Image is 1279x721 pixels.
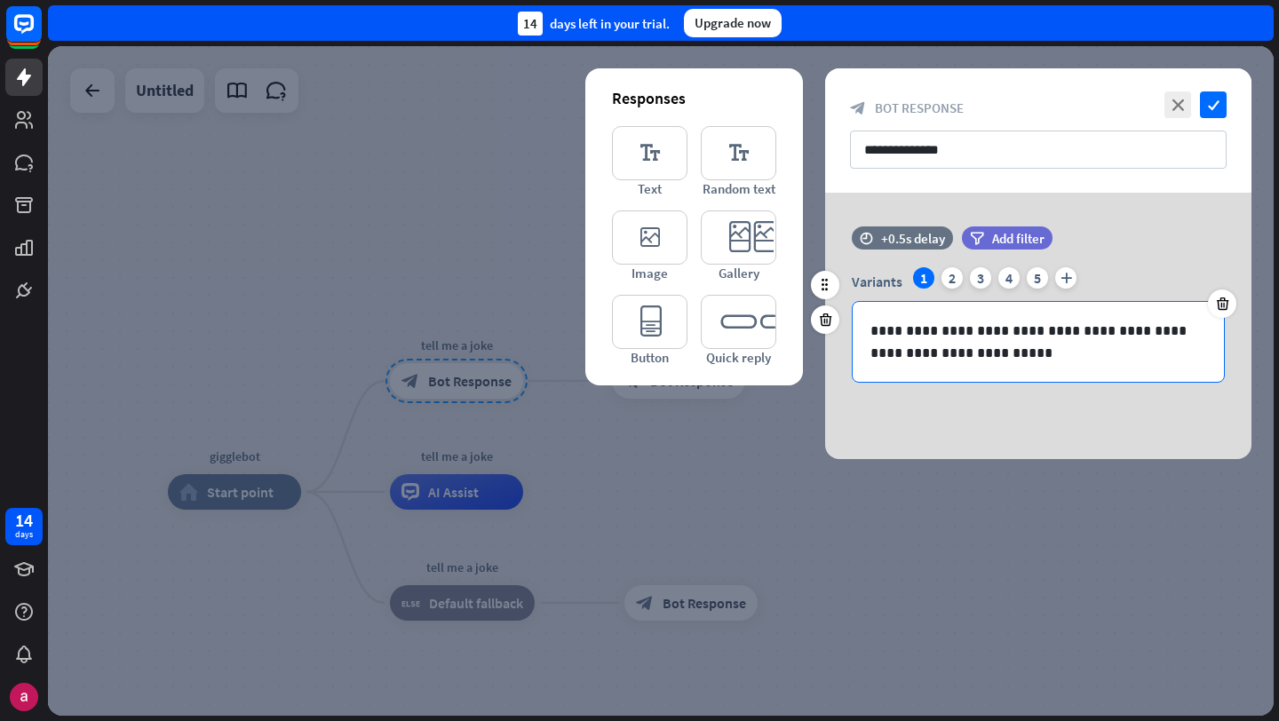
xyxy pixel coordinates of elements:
[941,267,963,289] div: 2
[852,273,902,290] span: Variants
[5,508,43,545] a: 14 days
[14,7,68,60] button: Open LiveChat chat widget
[1200,91,1227,118] i: check
[15,528,33,541] div: days
[992,230,1045,247] span: Add filter
[518,12,670,36] div: days left in your trial.
[860,232,873,244] i: time
[970,267,991,289] div: 3
[998,267,1020,289] div: 4
[518,12,543,36] div: 14
[15,512,33,528] div: 14
[875,99,964,116] span: Bot Response
[913,267,934,289] div: 1
[850,100,866,116] i: block_bot_response
[1055,267,1076,289] i: plus
[970,232,984,245] i: filter
[684,9,782,37] div: Upgrade now
[1027,267,1048,289] div: 5
[881,230,945,247] div: +0.5s delay
[1164,91,1191,118] i: close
